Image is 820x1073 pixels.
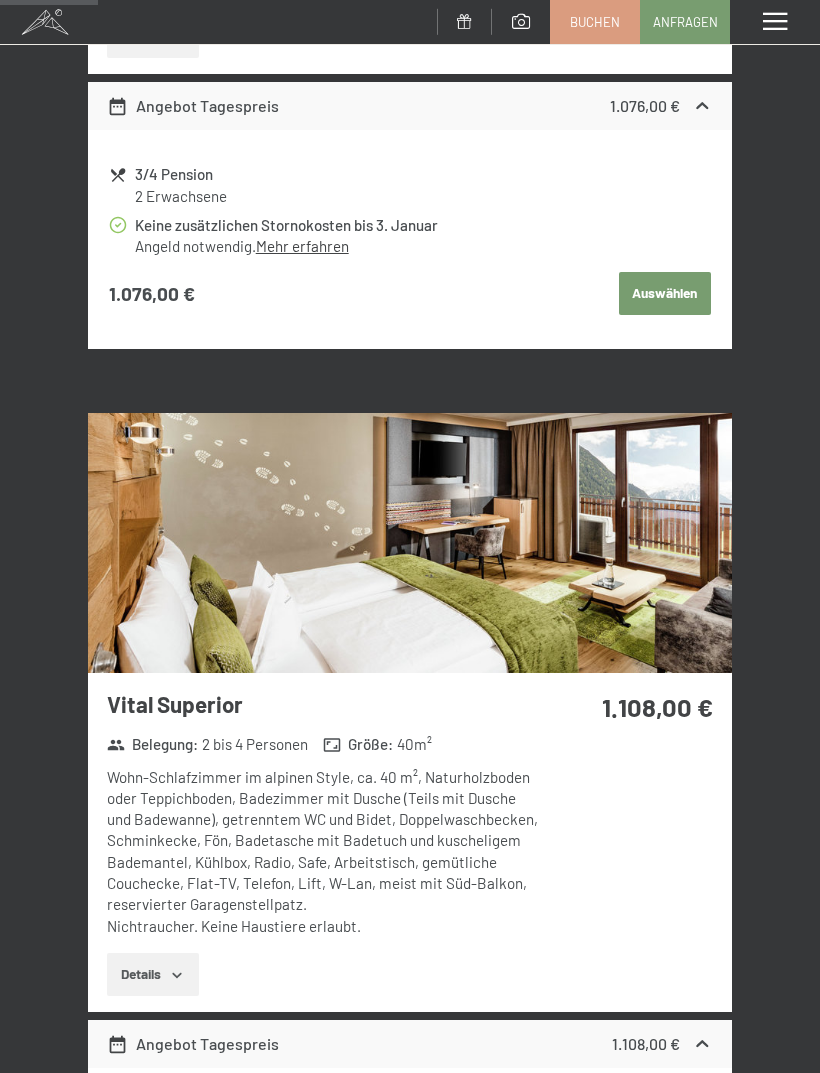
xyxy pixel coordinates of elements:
[641,1,729,43] a: Anfragen
[653,13,718,31] span: Anfragen
[397,734,432,755] span: 40 m²
[135,214,711,237] div: Keine zusätzlichen Stornokosten bis 3. Januar
[602,691,713,722] strong: 1.108,00 €
[202,734,308,755] span: 2 bis 4 Personen
[107,734,198,755] strong: Belegung :
[610,96,680,115] strong: 1.076,00 €
[88,1020,732,1068] div: Angebot Tagespreis1.108,00 €
[135,186,711,207] div: 2 Erwachsene
[619,272,711,316] button: Auswählen
[107,767,538,937] div: Wohn-Schlafzimmer im alpinen Style, ca. 40 m², Naturholzboden oder Teppichboden, Badezimmer mit D...
[612,1034,680,1053] strong: 1.108,00 €
[256,237,349,255] a: Mehr erfahren
[570,13,620,31] span: Buchen
[107,689,538,720] h3: Vital Superior
[135,236,711,257] div: Angeld notwendig.
[107,953,198,997] button: Details
[107,1032,279,1056] div: Angebot Tagespreis
[135,163,711,186] div: 3/4 Pension
[107,94,279,118] div: Angebot Tagespreis
[551,1,639,43] a: Buchen
[323,734,393,755] strong: Größe :
[216,584,381,604] span: Einwilligung Marketing*
[88,82,732,130] div: Angebot Tagespreis1.076,00 €
[88,413,732,674] img: mss_renderimg.php
[109,281,195,308] strong: 1.076,00 €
